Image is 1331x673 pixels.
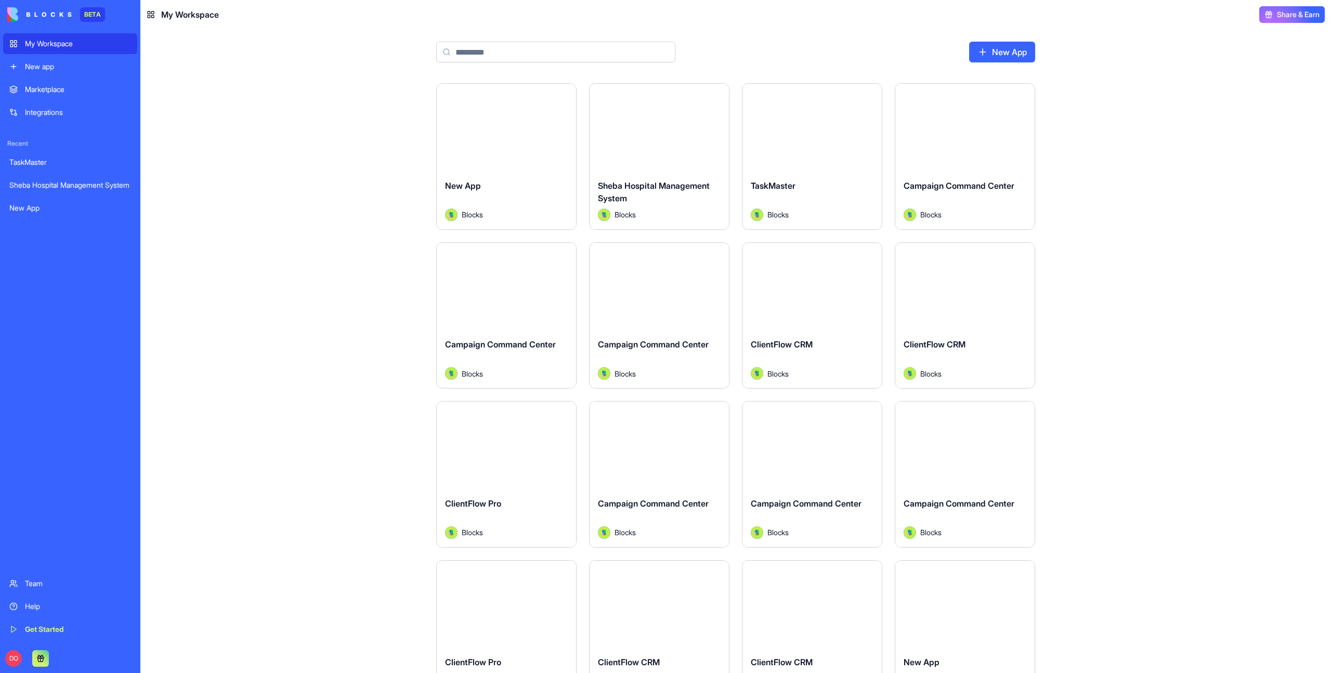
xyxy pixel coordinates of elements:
span: ClientFlow Pro [445,657,501,667]
img: Avatar [751,367,763,380]
img: Avatar [598,526,610,539]
a: TaskMasterAvatarBlocks [742,83,882,230]
div: My Workspace [25,38,131,49]
span: Share & Earn [1277,9,1320,20]
div: Integrations [25,107,131,118]
span: Campaign Command Center [598,498,709,509]
span: Campaign Command Center [904,498,1014,509]
span: Blocks [615,209,636,220]
img: Avatar [904,209,916,221]
a: New App [969,42,1035,62]
a: ClientFlow ProAvatarBlocks [436,401,577,548]
a: My Workspace [3,33,137,54]
a: New AppAvatarBlocks [436,83,577,230]
span: Blocks [767,527,789,538]
img: Avatar [598,367,610,380]
button: Share & Earn [1259,6,1325,23]
span: Blocks [462,527,483,538]
img: Avatar [445,526,458,539]
img: Avatar [598,209,610,221]
a: Integrations [3,102,137,123]
div: Get Started [25,624,131,635]
a: Sheba Hospital Management System [3,175,137,196]
span: Sheba Hospital Management System [598,180,710,203]
a: Sheba Hospital Management SystemAvatarBlocks [589,83,729,230]
a: Campaign Command CenterAvatarBlocks [895,401,1035,548]
div: Help [25,601,131,612]
span: ClientFlow CRM [598,657,660,667]
div: New app [25,61,131,72]
a: Campaign Command CenterAvatarBlocks [589,401,729,548]
img: Avatar [445,367,458,380]
span: Campaign Command Center [598,339,709,350]
span: Campaign Command Center [751,498,862,509]
span: DO [5,650,22,667]
a: ClientFlow CRMAvatarBlocks [742,242,882,389]
img: Avatar [445,209,458,221]
img: Avatar [904,526,916,539]
span: Blocks [920,368,942,379]
div: Team [25,578,131,589]
span: ClientFlow CRM [751,339,813,350]
span: Blocks [462,368,483,379]
span: My Workspace [161,8,219,21]
a: Campaign Command CenterAvatarBlocks [895,83,1035,230]
div: TaskMaster [9,157,131,167]
span: ClientFlow CRM [904,339,965,350]
a: Campaign Command CenterAvatarBlocks [436,242,577,389]
a: Campaign Command CenterAvatarBlocks [589,242,729,389]
span: ClientFlow CRM [751,657,813,667]
span: Blocks [615,368,636,379]
a: Marketplace [3,79,137,100]
span: ClientFlow Pro [445,498,501,509]
span: Recent [3,139,137,148]
a: New App [3,198,137,218]
span: Campaign Command Center [445,339,556,350]
div: BETA [80,7,105,22]
div: Marketplace [25,84,131,95]
a: New app [3,56,137,77]
span: Blocks [920,527,942,538]
span: Campaign Command Center [904,180,1014,191]
span: Blocks [920,209,942,220]
span: Blocks [767,209,789,220]
span: New App [445,180,481,191]
a: Team [3,573,137,594]
img: logo [7,7,72,22]
a: Help [3,596,137,617]
img: Avatar [904,367,916,380]
a: Campaign Command CenterAvatarBlocks [742,401,882,548]
span: New App [904,657,939,667]
a: TaskMaster [3,152,137,173]
img: Avatar [751,209,763,221]
img: Avatar [751,526,763,539]
a: BETA [7,7,105,22]
span: TaskMaster [751,180,795,191]
a: Get Started [3,619,137,640]
div: Sheba Hospital Management System [9,180,131,190]
a: ClientFlow CRMAvatarBlocks [895,242,1035,389]
span: Blocks [462,209,483,220]
span: Blocks [615,527,636,538]
div: New App [9,203,131,213]
span: Blocks [767,368,789,379]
